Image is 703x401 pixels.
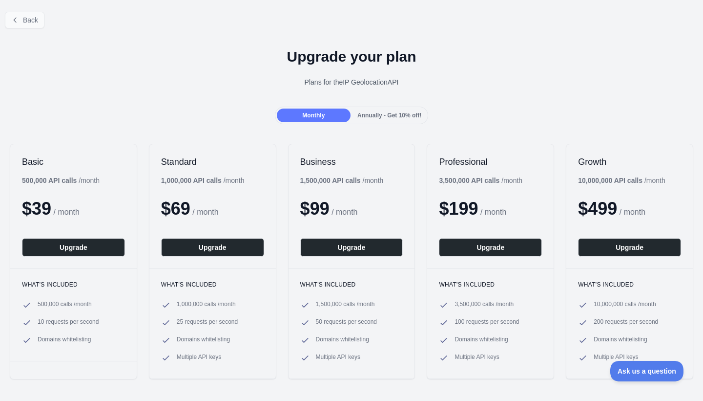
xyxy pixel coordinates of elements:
b: 1,500,000 API calls [300,177,361,184]
h2: Standard [161,156,264,168]
b: 10,000,000 API calls [578,177,642,184]
h2: Growth [578,156,681,168]
span: $ 99 [300,199,330,219]
span: $ 499 [578,199,617,219]
div: / month [300,176,384,185]
b: 3,500,000 API calls [439,177,499,184]
div: / month [439,176,522,185]
h2: Professional [439,156,542,168]
div: / month [578,176,665,185]
iframe: Toggle Customer Support [610,361,683,381]
span: $ 199 [439,199,478,219]
h2: Business [300,156,403,168]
